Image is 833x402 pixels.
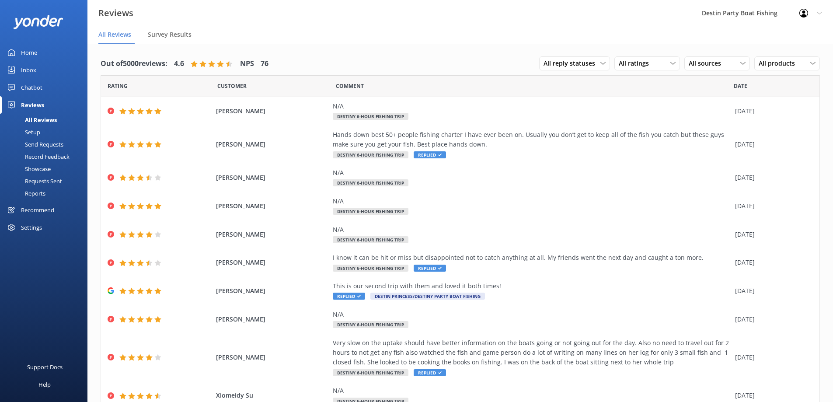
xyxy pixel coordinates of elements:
[5,126,40,138] div: Setup
[21,79,42,96] div: Chatbot
[414,151,446,158] span: Replied
[333,130,731,150] div: Hands down best 50+ people fishing charter I have ever been on. Usually you don’t get to keep all...
[108,82,128,90] span: Date
[21,44,37,61] div: Home
[216,230,329,239] span: [PERSON_NAME]
[333,225,731,234] div: N/A
[735,106,809,116] div: [DATE]
[333,208,408,215] span: Destiny 6-Hour Fishing Trip
[333,168,731,178] div: N/A
[5,163,87,175] a: Showcase
[216,353,329,362] span: [PERSON_NAME]
[5,175,62,187] div: Requests Sent
[333,196,731,206] div: N/A
[333,321,408,328] span: Destiny 6-Hour Fishing Trip
[216,315,329,324] span: [PERSON_NAME]
[38,376,51,393] div: Help
[333,179,408,186] span: Destiny 6-Hour Fishing Trip
[216,391,329,400] span: Xiomeidy Su
[333,281,731,291] div: This is our second trip with them and loved it both times!
[735,230,809,239] div: [DATE]
[414,369,446,376] span: Replied
[333,101,731,111] div: N/A
[240,58,254,70] h4: NPS
[216,286,329,296] span: [PERSON_NAME]
[174,58,184,70] h4: 4.6
[5,175,87,187] a: Requests Sent
[261,58,268,70] h4: 76
[5,138,63,150] div: Send Requests
[333,265,408,272] span: Destiny 6-Hour Fishing Trip
[21,96,44,114] div: Reviews
[21,219,42,236] div: Settings
[5,187,45,199] div: Reports
[216,173,329,182] span: [PERSON_NAME]
[216,140,329,149] span: [PERSON_NAME]
[333,293,365,300] span: Replied
[101,58,167,70] h4: Out of 5000 reviews:
[21,61,36,79] div: Inbox
[98,30,131,39] span: All Reviews
[689,59,726,68] span: All sources
[333,113,408,120] span: Destiny 6-Hour Fishing Trip
[333,369,408,376] span: Destiny 6-Hour Fishing Trip
[148,30,192,39] span: Survey Results
[13,15,63,29] img: yonder-white-logo.png
[5,150,87,163] a: Record Feedback
[216,106,329,116] span: [PERSON_NAME]
[336,82,364,90] span: Question
[5,114,57,126] div: All Reviews
[21,201,54,219] div: Recommend
[735,391,809,400] div: [DATE]
[5,138,87,150] a: Send Requests
[735,173,809,182] div: [DATE]
[98,6,133,20] h3: Reviews
[333,338,731,367] div: Very slow on the uptake should have better information on the boats going or not going out for th...
[735,140,809,149] div: [DATE]
[735,315,809,324] div: [DATE]
[734,82,747,90] span: Date
[5,114,87,126] a: All Reviews
[370,293,485,300] span: Destin Princess/Destiny Party Boat Fishing
[333,236,408,243] span: Destiny 6-Hour Fishing Trip
[216,258,329,267] span: [PERSON_NAME]
[5,150,70,163] div: Record Feedback
[735,286,809,296] div: [DATE]
[333,151,408,158] span: Destiny 6-Hour Fishing Trip
[735,201,809,211] div: [DATE]
[414,265,446,272] span: Replied
[216,201,329,211] span: [PERSON_NAME]
[333,253,731,262] div: I know it can be hit or miss but disappointed not to catch anything at all. My friends went the n...
[5,126,87,138] a: Setup
[735,353,809,362] div: [DATE]
[27,358,63,376] div: Support Docs
[759,59,800,68] span: All products
[333,386,731,395] div: N/A
[5,187,87,199] a: Reports
[5,163,51,175] div: Showcase
[735,258,809,267] div: [DATE]
[544,59,600,68] span: All reply statuses
[217,82,247,90] span: Date
[619,59,654,68] span: All ratings
[333,310,731,319] div: N/A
